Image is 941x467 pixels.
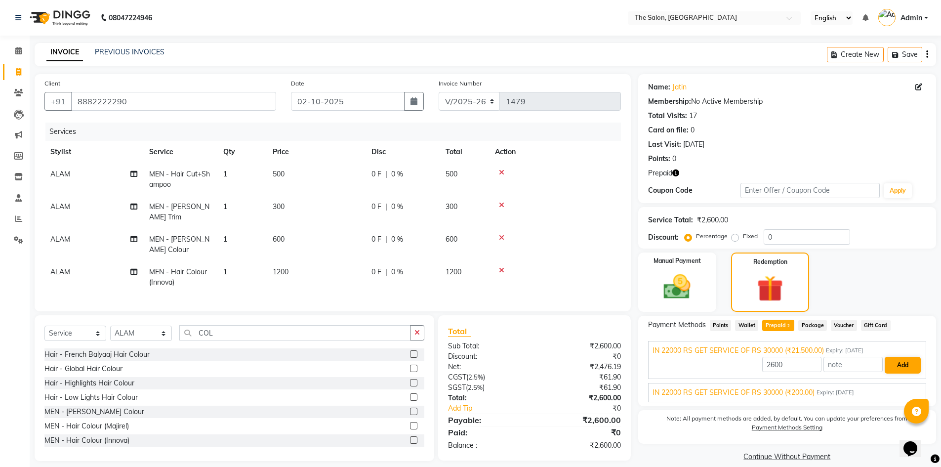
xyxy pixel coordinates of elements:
[391,169,403,179] span: 0 %
[648,215,693,225] div: Service Total:
[826,346,863,355] span: Expiry: [DATE]
[648,232,679,243] div: Discount:
[371,267,381,277] span: 0 F
[44,349,150,360] div: Hair - French Balyaaj Hair Colour
[391,267,403,277] span: 0 %
[743,232,758,241] label: Fixed
[44,392,138,403] div: Hair - Low Lights Hair Colour
[44,141,143,163] th: Stylist
[648,185,741,196] div: Coupon Code
[273,267,288,276] span: 1200
[534,382,628,393] div: ₹61.90
[50,170,70,178] span: ALAM
[798,320,827,331] span: Package
[50,202,70,211] span: ALAM
[441,372,534,382] div: ( )
[689,111,697,121] div: 17
[441,382,534,393] div: ( )
[534,440,628,451] div: ₹2,600.00
[885,357,921,374] button: Add
[441,414,534,426] div: Payable:
[648,139,681,150] div: Last Visit:
[655,271,699,302] img: _cash.svg
[50,267,70,276] span: ALAM
[691,125,695,135] div: 0
[749,272,791,305] img: _gift.svg
[752,423,822,432] label: Payment Methods Setting
[149,202,209,221] span: MEN - [PERSON_NAME] Trim
[385,202,387,212] span: |
[441,393,534,403] div: Total:
[179,325,410,340] input: Search or Scan
[217,141,267,163] th: Qty
[441,341,534,351] div: Sub Total:
[550,403,628,414] div: ₹0
[391,234,403,245] span: 0 %
[648,82,670,92] div: Name:
[640,452,934,462] a: Continue Without Payment
[25,4,93,32] img: logo
[440,141,489,163] th: Total
[385,169,387,179] span: |
[46,43,83,61] a: INVOICE
[149,235,209,254] span: MEN - [PERSON_NAME] Colour
[653,345,824,356] span: IN 22000 RS GET SERVICE OF RS 30000 (₹21,500.00)
[448,373,466,382] span: CGST
[149,267,207,287] span: MEN - Hair Colour (Innova)
[446,235,457,244] span: 600
[534,426,628,438] div: ₹0
[489,141,621,163] th: Action
[44,407,144,417] div: MEN - [PERSON_NAME] Colour
[273,235,285,244] span: 600
[95,47,164,56] a: PREVIOUS INVOICES
[385,234,387,245] span: |
[291,79,304,88] label: Date
[534,414,628,426] div: ₹2,600.00
[223,170,227,178] span: 1
[672,154,676,164] div: 0
[831,320,857,331] span: Voucher
[827,47,884,62] button: Create New
[448,326,471,337] span: Total
[534,393,628,403] div: ₹2,600.00
[468,383,483,391] span: 2.5%
[648,414,926,436] label: Note: All payment methods are added, by default. You can update your preferences from
[648,320,706,330] span: Payment Methods
[273,170,285,178] span: 500
[884,183,912,198] button: Apply
[267,141,366,163] th: Price
[696,232,728,241] label: Percentage
[44,421,129,431] div: MEN - Hair Colour (Majirel)
[735,320,758,331] span: Wallet
[654,256,701,265] label: Manual Payment
[888,47,922,62] button: Save
[223,202,227,211] span: 1
[439,79,482,88] label: Invoice Number
[441,362,534,372] div: Net:
[648,96,926,107] div: No Active Membership
[534,341,628,351] div: ₹2,600.00
[648,96,691,107] div: Membership:
[648,111,687,121] div: Total Visits:
[710,320,732,331] span: Points
[44,378,134,388] div: Hair - Highlights Hair Colour
[878,9,896,26] img: Admin
[441,403,550,414] a: Add Tip
[861,320,891,331] span: Gift Card
[762,357,821,372] input: Amount
[391,202,403,212] span: 0 %
[448,383,466,392] span: SGST
[223,235,227,244] span: 1
[786,323,791,329] span: 2
[371,169,381,179] span: 0 F
[740,183,880,198] input: Enter Offer / Coupon Code
[534,351,628,362] div: ₹0
[441,440,534,451] div: Balance :
[223,267,227,276] span: 1
[762,320,794,331] span: Prepaid
[45,123,628,141] div: Services
[366,141,440,163] th: Disc
[143,141,217,163] th: Service
[44,92,72,111] button: +91
[468,373,483,381] span: 2.5%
